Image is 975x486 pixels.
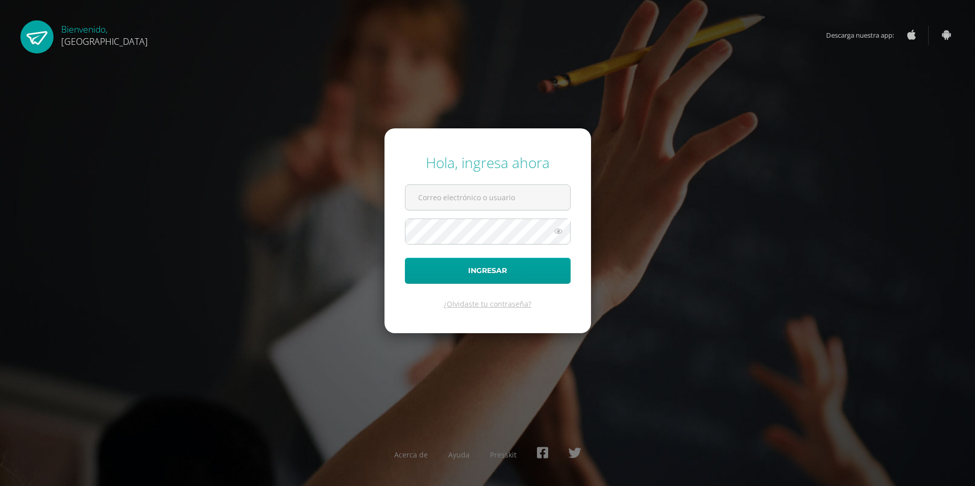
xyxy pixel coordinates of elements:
[405,153,571,172] div: Hola, ingresa ahora
[826,25,904,45] span: Descarga nuestra app:
[405,185,570,210] input: Correo electrónico o usuario
[490,450,517,460] a: Presskit
[448,450,470,460] a: Ayuda
[61,20,148,47] div: Bienvenido,
[405,258,571,284] button: Ingresar
[394,450,428,460] a: Acerca de
[444,299,531,309] a: ¿Olvidaste tu contraseña?
[61,35,148,47] span: [GEOGRAPHIC_DATA]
